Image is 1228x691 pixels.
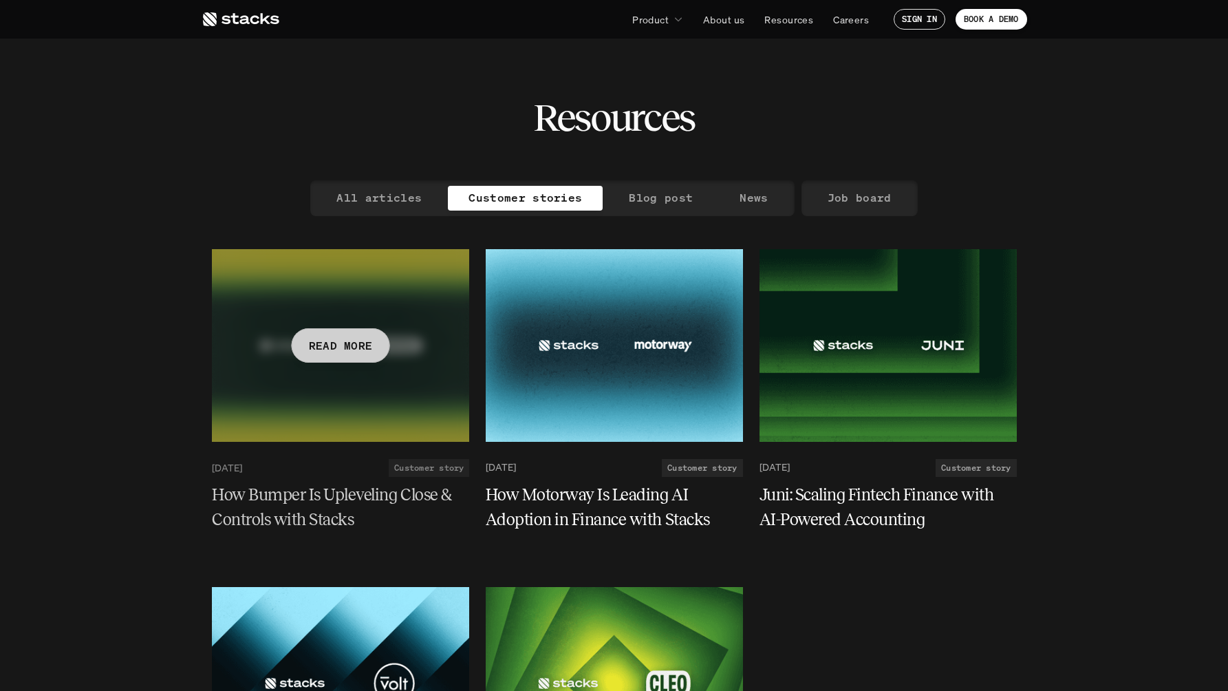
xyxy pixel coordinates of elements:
h5: Juni: Scaling Fintech Finance with AI-Powered Accounting [760,482,1000,532]
p: About us [703,12,744,27]
div: v 4.0.25 [39,22,67,33]
img: Teal Flower [760,249,1017,442]
a: Resources [756,7,821,32]
img: website_grey.svg [22,36,33,47]
a: Blog post [608,186,713,211]
h2: Customer story [394,463,463,473]
p: Blog post [629,188,693,208]
p: News [740,188,768,208]
a: Careers [825,7,877,32]
a: Job board [807,186,912,211]
div: Keywords by Traffic [152,88,232,97]
p: [DATE] [760,462,790,474]
p: [DATE] [212,462,242,474]
h2: Customer story [941,463,1011,473]
p: SIGN IN [902,14,937,24]
a: Customer stories [448,186,603,211]
a: [DATE]Customer story [212,459,469,477]
img: logo_orange.svg [22,22,33,33]
a: How Motorway Is Leading AI Adoption in Finance with Stacks [486,482,743,532]
a: SIGN IN [894,9,945,30]
h5: How Motorway Is Leading AI Adoption in Finance with Stacks [486,482,726,532]
h2: Customer story [667,463,737,473]
a: [DATE]Customer story [486,459,743,477]
a: READ MORE [212,249,469,442]
div: Domain Overview [52,88,123,97]
p: Product [632,12,669,27]
a: About us [695,7,753,32]
img: tab_keywords_by_traffic_grey.svg [137,87,148,98]
a: Juni: Scaling Fintech Finance with AI-Powered Accounting [760,482,1017,532]
h5: How Bumper Is Upleveling Close & Controls with Stacks [212,482,453,532]
p: Customer stories [468,188,582,208]
a: All articles [316,186,442,211]
p: READ MORE [308,335,372,355]
a: [DATE]Customer story [760,459,1017,477]
p: [DATE] [486,462,516,474]
a: Privacy Policy [206,62,266,73]
p: BOOK A DEMO [964,14,1019,24]
div: Domain: [URL] [36,36,98,47]
h2: Resources [533,96,695,139]
a: How Bumper Is Upleveling Close & Controls with Stacks [212,482,469,532]
p: All articles [336,188,422,208]
p: Job board [828,188,892,208]
p: Careers [833,12,869,27]
img: tab_domain_overview_orange.svg [37,87,48,98]
a: BOOK A DEMO [956,9,1027,30]
p: Resources [764,12,813,27]
a: News [719,186,788,211]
